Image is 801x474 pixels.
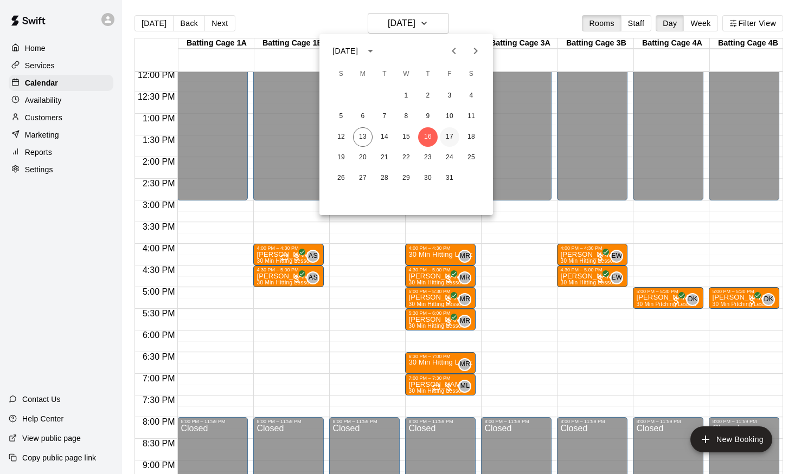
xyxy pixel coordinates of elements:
[418,86,438,106] button: 2
[462,63,481,85] span: Saturday
[353,168,373,188] button: 27
[375,107,394,126] button: 7
[418,127,438,147] button: 16
[440,86,459,106] button: 3
[375,127,394,147] button: 14
[353,63,373,85] span: Monday
[440,127,459,147] button: 17
[353,127,373,147] button: 13
[440,63,459,85] span: Friday
[465,40,486,62] button: Next month
[375,148,394,167] button: 21
[396,107,416,126] button: 8
[375,168,394,188] button: 28
[331,127,351,147] button: 12
[418,63,438,85] span: Thursday
[418,107,438,126] button: 9
[331,168,351,188] button: 26
[331,107,351,126] button: 5
[396,148,416,167] button: 22
[462,148,481,167] button: 25
[396,127,416,147] button: 15
[332,46,358,57] div: [DATE]
[443,40,465,62] button: Previous month
[440,107,459,126] button: 10
[462,86,481,106] button: 4
[396,86,416,106] button: 1
[331,148,351,167] button: 19
[331,63,351,85] span: Sunday
[440,168,459,188] button: 31
[462,107,481,126] button: 11
[418,168,438,188] button: 30
[353,148,373,167] button: 20
[361,42,380,60] button: calendar view is open, switch to year view
[353,107,373,126] button: 6
[462,127,481,147] button: 18
[418,148,438,167] button: 23
[375,63,394,85] span: Tuesday
[396,168,416,188] button: 29
[396,63,416,85] span: Wednesday
[440,148,459,167] button: 24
